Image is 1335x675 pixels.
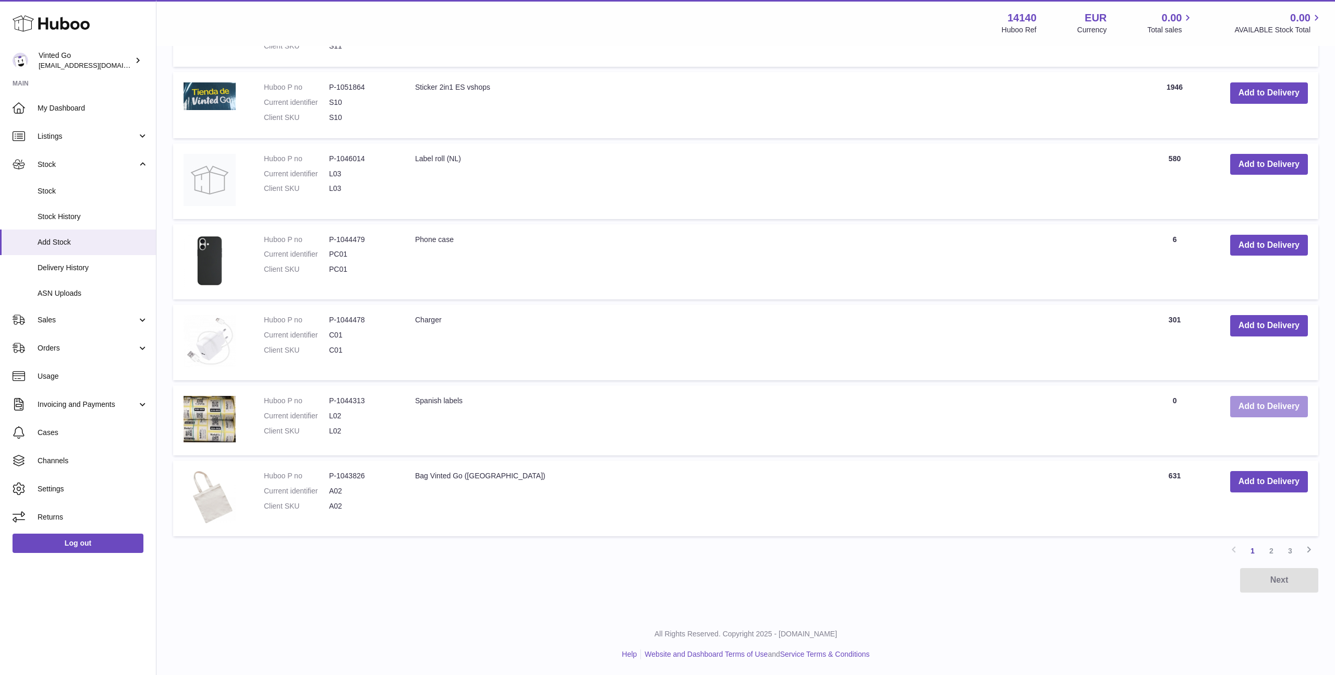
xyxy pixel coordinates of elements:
[38,371,148,381] span: Usage
[264,249,329,259] dt: Current identifier
[1262,541,1281,560] a: 2
[1085,11,1107,25] strong: EUR
[1230,471,1308,492] button: Add to Delivery
[264,501,329,511] dt: Client SKU
[1230,235,1308,256] button: Add to Delivery
[329,82,394,92] dd: P-1051864
[1147,11,1194,35] a: 0.00 Total sales
[645,650,768,658] a: Website and Dashboard Terms of Use
[38,512,148,522] span: Returns
[38,456,148,466] span: Channels
[184,235,236,287] img: Phone case
[329,41,394,51] dd: S11
[38,237,148,247] span: Add Stock
[38,400,137,409] span: Invoicing and Payments
[184,471,236,523] img: Bag Vinted Go (Spain)
[405,305,1130,380] td: Charger
[165,629,1327,639] p: All Rights Reserved. Copyright 2025 - [DOMAIN_NAME]
[1130,461,1219,536] td: 631
[405,461,1130,536] td: Bag Vinted Go ([GEOGRAPHIC_DATA])
[264,235,329,245] dt: Huboo P no
[38,212,148,222] span: Stock History
[1002,25,1037,35] div: Huboo Ref
[329,486,394,496] dd: A02
[184,396,236,442] img: Spanish labels
[329,501,394,511] dd: A02
[13,53,28,68] img: giedre.bartusyte@vinted.com
[1130,143,1219,219] td: 580
[39,51,132,70] div: Vinted Go
[264,330,329,340] dt: Current identifier
[264,41,329,51] dt: Client SKU
[264,98,329,107] dt: Current identifier
[405,72,1130,138] td: Sticker 2in1 ES vshops
[1230,82,1308,104] button: Add to Delivery
[1147,25,1194,35] span: Total sales
[264,345,329,355] dt: Client SKU
[38,288,148,298] span: ASN Uploads
[1230,396,1308,417] button: Add to Delivery
[329,411,394,421] dd: L02
[1234,25,1322,35] span: AVAILABLE Stock Total
[38,343,137,353] span: Orders
[1243,541,1262,560] a: 1
[329,264,394,274] dd: PC01
[329,249,394,259] dd: PC01
[329,235,394,245] dd: P-1044479
[405,224,1130,300] td: Phone case
[184,315,236,367] img: Charger
[1130,385,1219,455] td: 0
[264,82,329,92] dt: Huboo P no
[1281,541,1300,560] a: 3
[329,113,394,123] dd: S10
[38,428,148,438] span: Cases
[264,184,329,194] dt: Client SKU
[264,315,329,325] dt: Huboo P no
[184,154,236,206] img: Label roll (NL)
[264,113,329,123] dt: Client SKU
[1230,154,1308,175] button: Add to Delivery
[329,184,394,194] dd: L03
[184,82,236,111] img: Sticker 2in1 ES vshops
[264,471,329,481] dt: Huboo P no
[329,315,394,325] dd: P-1044478
[1130,305,1219,380] td: 301
[329,330,394,340] dd: C01
[13,534,143,552] a: Log out
[39,61,153,69] span: [EMAIL_ADDRESS][DOMAIN_NAME]
[264,396,329,406] dt: Huboo P no
[38,315,137,325] span: Sales
[1077,25,1107,35] div: Currency
[38,131,137,141] span: Listings
[264,264,329,274] dt: Client SKU
[38,263,148,273] span: Delivery History
[38,160,137,170] span: Stock
[264,486,329,496] dt: Current identifier
[780,650,870,658] a: Service Terms & Conditions
[405,143,1130,219] td: Label roll (NL)
[264,426,329,436] dt: Client SKU
[329,169,394,179] dd: L03
[1234,11,1322,35] a: 0.00 AVAILABLE Stock Total
[1290,11,1310,25] span: 0.00
[264,169,329,179] dt: Current identifier
[1130,72,1219,138] td: 1946
[329,396,394,406] dd: P-1044313
[405,385,1130,455] td: Spanish labels
[641,649,869,659] li: and
[329,345,394,355] dd: C01
[38,103,148,113] span: My Dashboard
[329,426,394,436] dd: L02
[264,411,329,421] dt: Current identifier
[1130,224,1219,300] td: 6
[264,154,329,164] dt: Huboo P no
[1008,11,1037,25] strong: 14140
[38,186,148,196] span: Stock
[38,484,148,494] span: Settings
[1162,11,1182,25] span: 0.00
[329,154,394,164] dd: P-1046014
[329,98,394,107] dd: S10
[622,650,637,658] a: Help
[1230,315,1308,336] button: Add to Delivery
[329,471,394,481] dd: P-1043826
